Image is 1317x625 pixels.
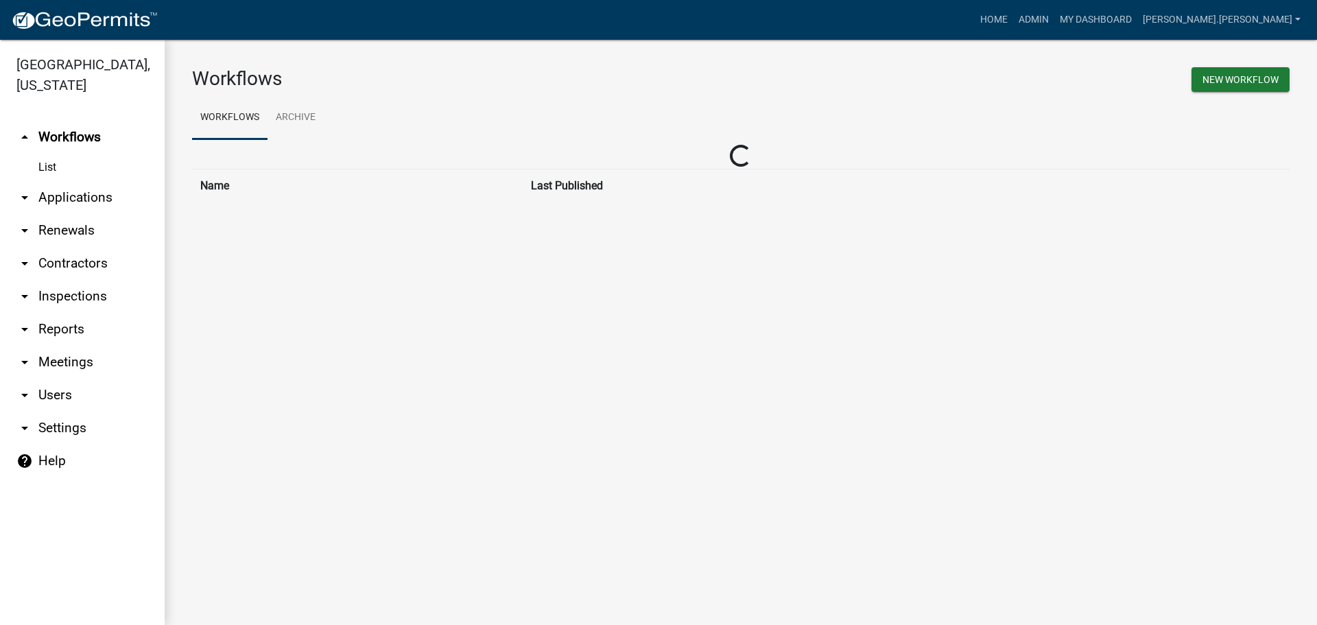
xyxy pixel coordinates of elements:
[16,420,33,436] i: arrow_drop_down
[16,321,33,338] i: arrow_drop_down
[268,96,324,140] a: Archive
[16,222,33,239] i: arrow_drop_down
[192,67,731,91] h3: Workflows
[16,288,33,305] i: arrow_drop_down
[16,255,33,272] i: arrow_drop_down
[192,169,523,202] th: Name
[975,7,1013,33] a: Home
[1191,67,1290,92] button: New Workflow
[16,129,33,145] i: arrow_drop_up
[1137,7,1306,33] a: [PERSON_NAME].[PERSON_NAME]
[523,169,1169,202] th: Last Published
[16,189,33,206] i: arrow_drop_down
[16,387,33,403] i: arrow_drop_down
[16,453,33,469] i: help
[1054,7,1137,33] a: My Dashboard
[1013,7,1054,33] a: Admin
[192,96,268,140] a: Workflows
[16,354,33,370] i: arrow_drop_down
